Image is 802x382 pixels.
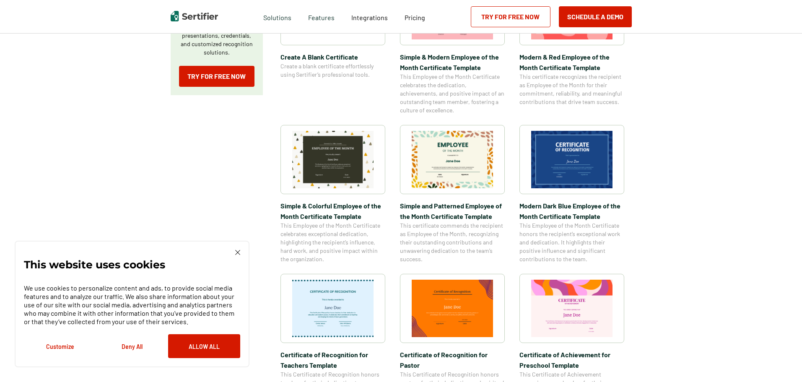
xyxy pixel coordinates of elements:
img: Certificate of Recognition for Teachers Template [292,280,374,337]
a: Pricing [405,11,425,22]
span: This certificate recognizes the recipient as Employee of the Month for their commitment, reliabil... [519,73,624,106]
img: Certificate of Recognition for Pastor [412,280,493,337]
span: Create a blank certificate effortlessly using Sertifier’s professional tools. [280,62,385,79]
p: This website uses cookies [24,260,165,269]
span: This Employee of the Month Certificate celebrates the dedication, achievements, and positive impa... [400,73,505,114]
span: Certificate of Recognition for Pastor [400,349,505,370]
span: This Employee of the Month Certificate honors the recipient’s exceptional work and dedication. It... [519,221,624,263]
span: Certificate of Recognition for Teachers Template [280,349,385,370]
span: Simple and Patterned Employee of the Month Certificate Template [400,200,505,221]
iframe: Chat Widget [760,342,802,382]
span: Integrations [351,13,388,21]
span: This Employee of the Month Certificate celebrates exceptional dedication, highlighting the recipi... [280,221,385,263]
p: We use cookies to personalize content and ads, to provide social media features and to analyze ou... [24,284,240,326]
button: Customize [24,334,96,358]
p: Create a blank certificate with Sertifier for professional presentations, credentials, and custom... [179,15,254,57]
button: Allow All [168,334,240,358]
a: Modern Dark Blue Employee of the Month Certificate TemplateModern Dark Blue Employee of the Month... [519,125,624,263]
span: Simple & Colorful Employee of the Month Certificate Template [280,200,385,221]
span: Simple & Modern Employee of the Month Certificate Template [400,52,505,73]
a: Try for Free Now [471,6,550,27]
span: Solutions [263,11,291,22]
span: Modern & Red Employee of the Month Certificate Template [519,52,624,73]
span: Pricing [405,13,425,21]
span: Modern Dark Blue Employee of the Month Certificate Template [519,200,624,221]
span: Create A Blank Certificate [280,52,385,62]
span: Certificate of Achievement for Preschool Template [519,349,624,370]
img: Certificate of Achievement for Preschool Template [531,280,613,337]
span: This certificate commends the recipient as Employee of the Month, recognizing their outstanding c... [400,221,505,263]
img: Cookie Popup Close [235,250,240,255]
button: Deny All [96,334,168,358]
img: Simple & Colorful Employee of the Month Certificate Template [292,131,374,188]
a: Simple and Patterned Employee of the Month Certificate TemplateSimple and Patterned Employee of t... [400,125,505,263]
img: Simple and Patterned Employee of the Month Certificate Template [412,131,493,188]
a: Integrations [351,11,388,22]
span: Features [308,11,335,22]
a: Try for Free Now [179,66,254,87]
button: Schedule a Demo [559,6,632,27]
img: Sertifier | Digital Credentialing Platform [171,11,218,21]
a: Simple & Colorful Employee of the Month Certificate TemplateSimple & Colorful Employee of the Mon... [280,125,385,263]
img: Modern Dark Blue Employee of the Month Certificate Template [531,131,613,188]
